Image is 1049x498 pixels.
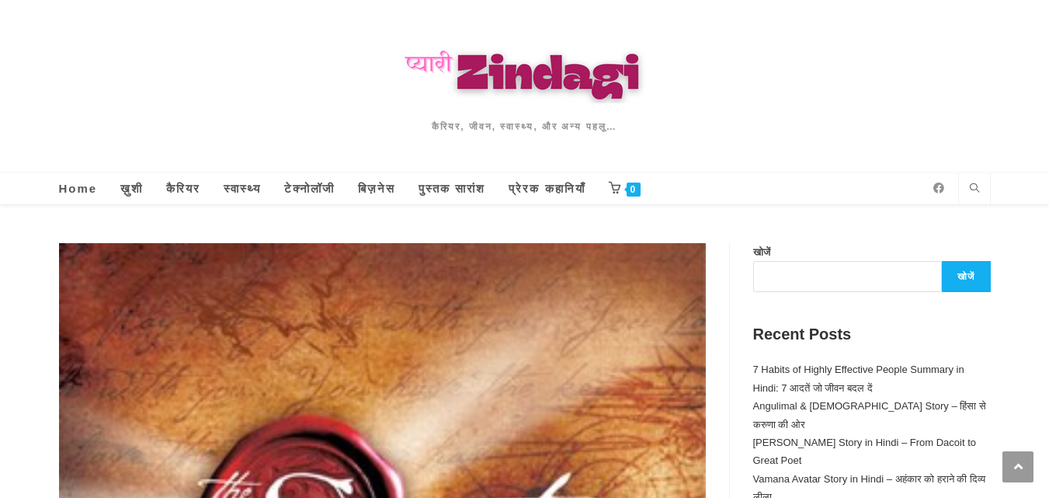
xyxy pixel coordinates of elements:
[753,246,770,258] label: खोजें
[346,173,407,204] a: बिज़नेस
[597,173,653,204] a: 0
[250,39,800,103] img: Pyaari Zindagi
[419,182,485,195] span: पुस्तक सारांश
[224,182,261,195] span: स्वास्थ्य
[212,173,273,204] a: स्वास्थ्य
[753,437,977,466] a: [PERSON_NAME] Story in Hindi – From Dacoit to Great Poet
[407,173,497,204] a: पुस्तक सारांश
[753,323,991,345] h2: Recent Posts
[120,182,143,195] span: ख़ुशी
[166,182,200,195] span: कैरियर
[273,173,346,204] a: टेक्नोलॉजी
[1002,451,1033,482] a: Scroll to the top of the page
[497,173,596,204] a: प्रेरक कहानियाँ
[509,182,585,195] span: प्रेरक कहानियाँ
[155,173,212,204] a: कैरियर
[284,182,335,195] span: टेक्नोलॉजी
[250,119,800,134] h2: कैरियर, जीवन, स्वास्थ्य, और अन्य पहलू…
[47,173,109,204] a: Home
[109,173,155,204] a: ख़ुशी
[59,182,98,195] span: Home
[964,181,985,198] a: Search website
[627,183,641,197] span: 0
[927,183,950,193] a: Facebook (opens in a new tab)
[942,261,990,292] button: खोजें
[753,400,986,430] a: Angulimal & [DEMOGRAPHIC_DATA] Story – हिंसा से करुणा की ओर
[753,364,964,393] a: 7 Habits of Highly Effective People Summary in Hindi: 7 आदतें जो जीवन बदल दें
[358,182,395,195] span: बिज़नेस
